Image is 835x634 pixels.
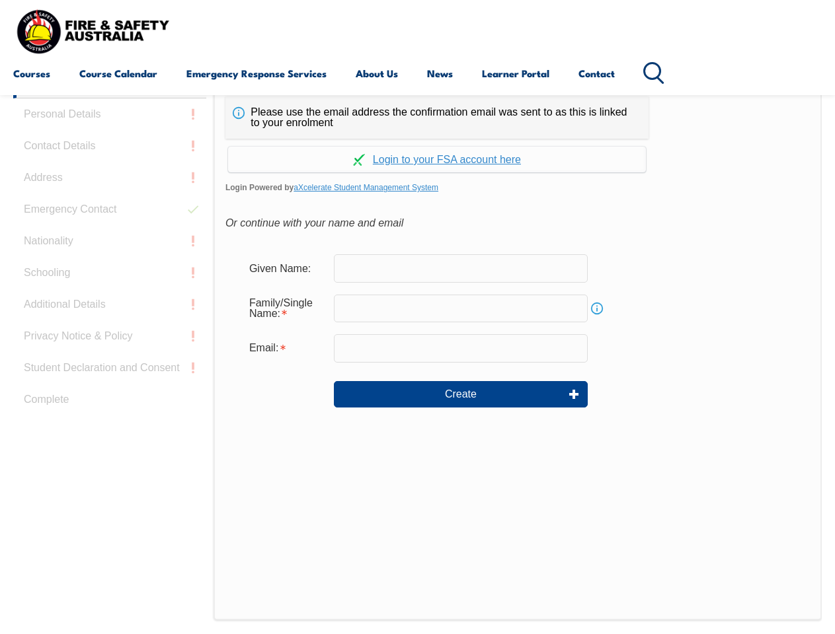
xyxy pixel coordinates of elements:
div: Please use the email address the confirmation email was sent to as this is linked to your enrolment [225,96,649,139]
a: aXcelerate Student Management System [294,183,438,192]
div: Email is required. [239,335,334,361]
div: Or continue with your name and email [225,213,810,233]
div: Given Name: [239,256,334,281]
a: News [427,57,453,89]
a: About Us [356,57,398,89]
a: Info [588,299,606,318]
a: Courses [13,57,50,89]
img: Log in withaxcelerate [353,154,365,166]
button: Create [334,381,588,407]
span: Login Powered by [225,178,810,197]
a: Learner Portal [482,57,549,89]
a: Course Calendar [79,57,157,89]
div: Family/Single Name is required. [239,291,334,326]
a: Contact [578,57,615,89]
a: Emergency Response Services [186,57,327,89]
